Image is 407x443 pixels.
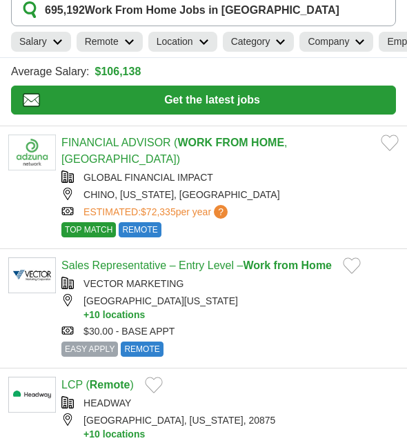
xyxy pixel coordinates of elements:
button: Get the latest jobs [11,86,396,115]
strong: Home [301,259,332,271]
a: ESTIMATED:$72,335per year? [83,205,230,219]
div: CHINO, [US_STATE], [GEOGRAPHIC_DATA] [61,188,399,202]
div: Average Salary: [11,63,396,80]
button: Add to favorite jobs [381,135,399,151]
strong: Remote [90,379,130,391]
a: $106,138 [95,63,141,80]
div: GLOBAL FINANCIAL IMPACT [61,170,399,185]
div: [GEOGRAPHIC_DATA], [US_STATE], 20875 [61,413,399,441]
a: Sales Representative – Entry Level –Work from Home [61,259,332,271]
img: Company logo [8,135,56,170]
span: + [83,428,89,441]
a: LCP (Remote) [61,379,134,391]
a: Company [299,32,373,52]
a: HEADWAY [83,397,131,408]
a: Salary [11,32,71,52]
strong: FROM [216,137,248,148]
h2: Company [308,35,349,49]
span: EASY APPLY [61,342,118,357]
button: Add to favorite jobs [145,377,163,393]
span: REMOTE [121,342,163,357]
strong: Work [243,259,270,271]
button: +10 locations [83,308,399,322]
strong: from [274,259,299,271]
span: Get the latest jobs [40,92,384,108]
span: + [83,308,89,322]
h2: Salary [19,35,47,49]
img: Vector Marketing logo [8,257,56,293]
button: +10 locations [83,428,399,441]
a: Category [223,32,295,52]
strong: HOME [251,137,284,148]
img: Headway logo [8,377,56,413]
div: $30.00 - BASE APPT [61,324,399,339]
span: ? [214,205,228,219]
h2: Category [231,35,270,49]
a: VECTOR MARKETING [83,278,183,289]
div: [GEOGRAPHIC_DATA][US_STATE] [61,294,399,322]
h2: Remote [85,35,119,49]
span: REMOTE [119,222,161,237]
span: 695,192 [45,2,85,19]
h2: Location [157,35,193,49]
strong: WORK [177,137,212,148]
span: TOP MATCH [61,222,116,237]
a: FINANCIAL ADVISOR (WORK FROM HOME, [GEOGRAPHIC_DATA]) [61,137,287,165]
h1: Work From Home Jobs in [GEOGRAPHIC_DATA] [45,2,339,19]
button: Add to favorite jobs [343,257,361,274]
span: $72,335 [141,206,176,217]
a: Location [148,32,217,52]
a: Remote [77,32,143,52]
